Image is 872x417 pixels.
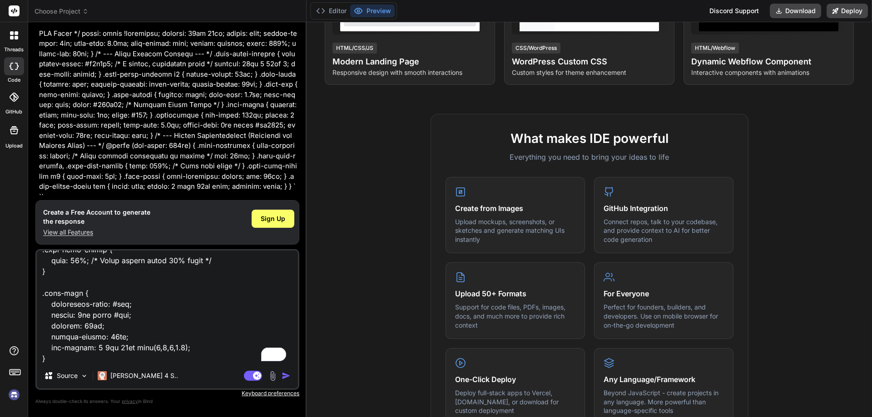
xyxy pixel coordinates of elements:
p: Custom styles for theme enhancement [512,68,667,77]
p: Always double-check its answers. Your in Bind [35,397,299,406]
img: icon [282,371,291,380]
h4: For Everyone [604,288,724,299]
h4: WordPress Custom CSS [512,55,667,68]
span: privacy [122,398,138,404]
h4: Modern Landing Page [332,55,487,68]
img: signin [6,387,22,402]
p: Connect repos, talk to your codebase, and provide context to AI for better code generation [604,217,724,244]
p: Interactive components with animations [691,68,846,77]
p: Beyond JavaScript - create projects in any language. More powerful than language-specific tools [604,388,724,415]
h4: Create from Images [455,203,575,214]
p: Everything you need to bring your ideas to life [446,152,733,162]
button: Deploy [827,4,868,18]
img: Pick Models [80,372,88,380]
span: Choose Project [35,7,89,16]
p: Responsive design with smooth interactions [332,68,487,77]
h4: Dynamic Webflow Component [691,55,846,68]
p: Keyboard preferences [35,390,299,397]
label: threads [4,46,24,54]
h4: Upload 50+ Formats [455,288,575,299]
label: GitHub [5,108,22,116]
p: View all Features [43,228,150,237]
button: Download [770,4,821,18]
h4: One-Click Deploy [455,374,575,385]
textarea: To enrich screen reader interactions, please activate Accessibility in Grammarly extension settings [37,250,298,363]
button: Editor [312,5,350,17]
label: code [8,76,20,84]
h2: What makes IDE powerful [446,129,733,148]
p: Support for code files, PDFs, images, docs, and much more to provide rich context [455,303,575,329]
h4: GitHub Integration [604,203,724,214]
div: HTML/Webflow [691,43,739,54]
button: Preview [350,5,395,17]
img: attachment [268,371,278,381]
img: Claude 4 Sonnet [98,371,107,380]
p: Upload mockups, screenshots, or sketches and generate matching UIs instantly [455,217,575,244]
label: Upload [5,142,23,150]
div: CSS/WordPress [512,43,560,54]
div: Discord Support [704,4,764,18]
div: HTML/CSS/JS [332,43,377,54]
p: Perfect for founders, builders, and developers. Use on mobile browser for on-the-go development [604,303,724,329]
p: [PERSON_NAME] 4 S.. [110,371,178,380]
h4: Any Language/Framework [604,374,724,385]
span: Sign Up [261,214,285,223]
p: Deploy full-stack apps to Vercel, [DOMAIN_NAME], or download for custom deployment [455,388,575,415]
h1: Create a Free Account to generate the response [43,208,150,226]
p: Source [57,371,78,380]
